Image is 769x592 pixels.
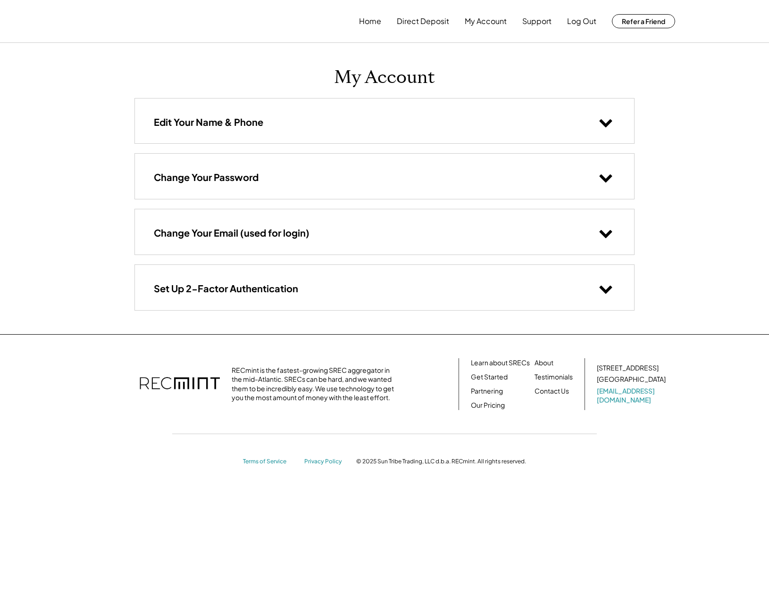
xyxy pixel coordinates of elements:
div: [STREET_ADDRESS] [597,363,659,373]
a: Testimonials [535,372,573,382]
button: Home [359,12,381,31]
div: [GEOGRAPHIC_DATA] [597,375,666,384]
a: About [535,358,553,368]
a: Our Pricing [471,401,505,410]
a: Contact Us [535,386,569,396]
button: Refer a Friend [612,14,675,28]
a: Partnering [471,386,503,396]
h3: Change Your Email (used for login) [154,227,309,239]
div: © 2025 Sun Tribe Trading, LLC d.b.a. RECmint. All rights reserved. [356,458,526,465]
img: recmint-logotype%403x.png [140,368,220,401]
button: Direct Deposit [397,12,449,31]
h1: My Account [334,66,435,89]
img: yH5BAEAAAAALAAAAAABAAEAAAIBRAA7 [94,16,172,27]
button: Support [522,12,552,31]
div: RECmint is the fastest-growing SREC aggregator in the mid-Atlantic. SRECs can be hard, and we wan... [232,366,399,403]
a: [EMAIL_ADDRESS][DOMAIN_NAME] [597,386,668,405]
button: My Account [465,12,507,31]
h3: Edit Your Name & Phone [154,116,263,128]
h3: Set Up 2-Factor Authentication [154,282,298,295]
h3: Change Your Password [154,171,259,183]
a: Learn about SRECs [471,358,530,368]
a: Privacy Policy [304,458,347,466]
a: Terms of Service [243,458,295,466]
a: Get Started [471,372,508,382]
button: Log Out [567,12,596,31]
